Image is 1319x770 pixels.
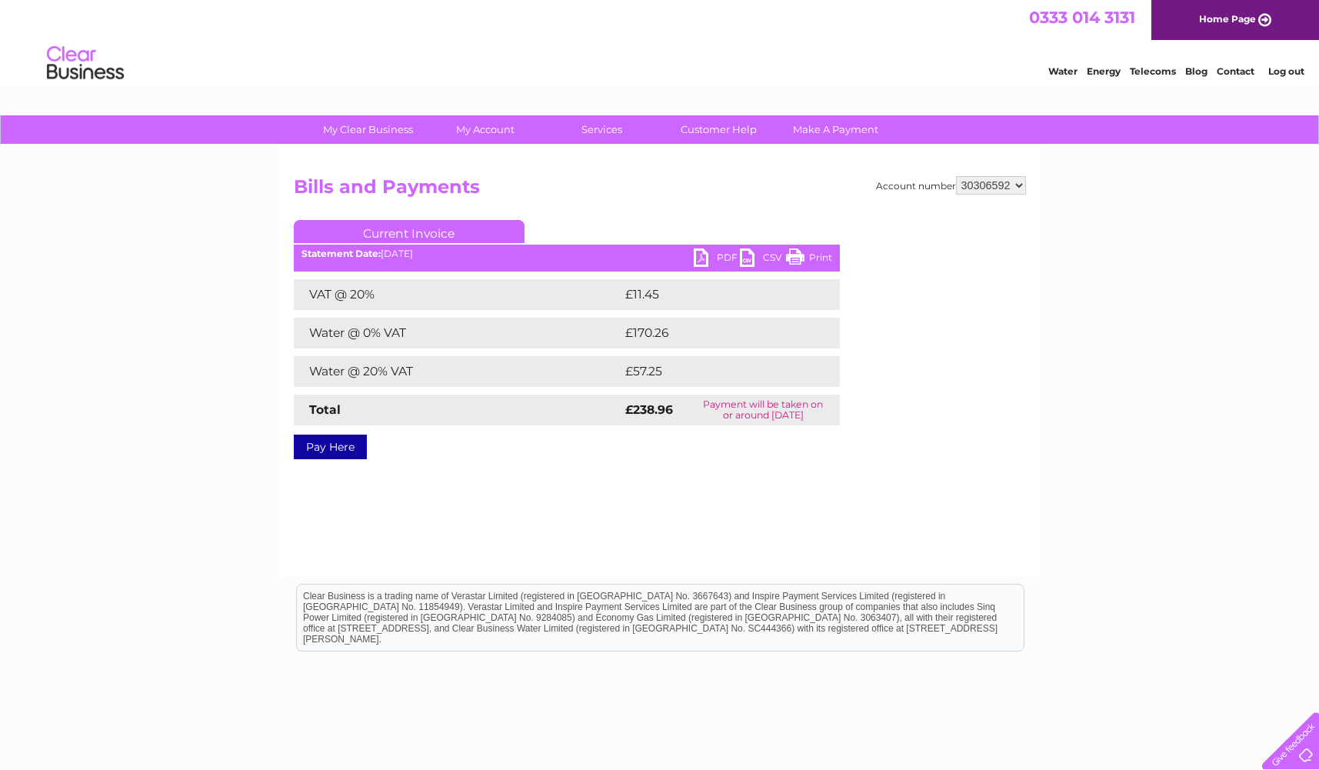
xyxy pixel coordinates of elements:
div: Account number [876,176,1026,195]
div: Clear Business is a trading name of Verastar Limited (registered in [GEOGRAPHIC_DATA] No. 3667643... [297,8,1024,75]
td: £170.26 [621,318,811,348]
h2: Bills and Payments [294,176,1026,205]
a: Log out [1268,65,1304,77]
a: Telecoms [1130,65,1176,77]
a: Print [786,248,832,271]
img: logo.png [46,40,125,87]
div: [DATE] [294,248,840,259]
td: Water @ 0% VAT [294,318,621,348]
b: Statement Date: [301,248,381,259]
a: Services [538,115,665,144]
td: Payment will be taken on or around [DATE] [687,395,839,425]
a: Current Invoice [294,220,525,243]
a: 0333 014 3131 [1029,8,1135,27]
a: My Clear Business [305,115,431,144]
td: VAT @ 20% [294,279,621,310]
td: £11.45 [621,279,806,310]
a: PDF [694,248,740,271]
a: Blog [1185,65,1207,77]
strong: Total [309,402,341,417]
a: Energy [1087,65,1121,77]
a: My Account [421,115,548,144]
td: Water @ 20% VAT [294,356,621,387]
a: Contact [1217,65,1254,77]
a: Water [1048,65,1078,77]
strong: £238.96 [625,402,673,417]
a: Customer Help [655,115,782,144]
td: £57.25 [621,356,808,387]
a: CSV [740,248,786,271]
a: Make A Payment [772,115,899,144]
a: Pay Here [294,435,367,459]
